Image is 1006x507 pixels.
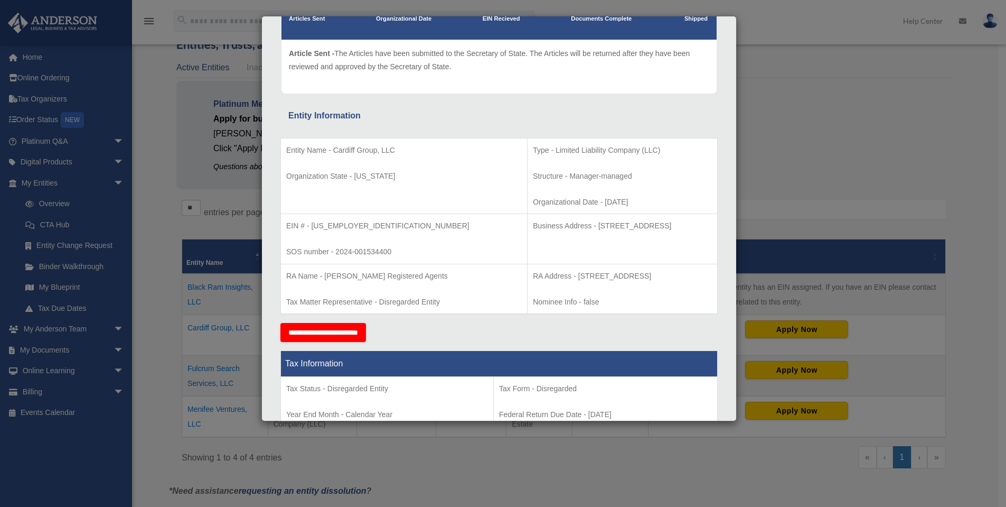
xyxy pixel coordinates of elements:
p: Federal Return Due Date - [DATE] [499,408,712,421]
p: Nominee Info - false [533,296,712,309]
p: Shipped [683,14,709,24]
p: Organizational Date - [DATE] [533,196,712,209]
p: Tax Form - Disregarded [499,382,712,395]
td: Tax Period Type - Calendar Year [281,377,494,455]
th: Tax Information [281,351,718,377]
p: EIN Recieved [483,14,520,24]
p: RA Name - [PERSON_NAME] Registered Agents [286,270,522,283]
p: Business Address - [STREET_ADDRESS] [533,219,712,233]
p: RA Address - [STREET_ADDRESS] [533,270,712,283]
p: Organizational Date [376,14,431,24]
p: Organization State - [US_STATE] [286,170,522,183]
p: Structure - Manager-managed [533,170,712,183]
p: The Articles have been submitted to the Secretary of State. The Articles will be returned after t... [289,47,709,73]
p: SOS number - 2024-001534400 [286,245,522,259]
div: Entity Information [288,108,710,123]
p: EIN # - [US_EMPLOYER_IDENTIFICATION_NUMBER] [286,219,522,233]
p: Year End Month - Calendar Year [286,408,488,421]
p: Entity Name - Cardiff Group, LLC [286,144,522,157]
p: Articles Sent [289,14,325,24]
p: Tax Matter Representative - Disregarded Entity [286,296,522,309]
span: Article Sent - [289,49,334,58]
p: Type - Limited Liability Company (LLC) [533,144,712,157]
p: Tax Status - Disregarded Entity [286,382,488,395]
p: Documents Complete [571,14,632,24]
